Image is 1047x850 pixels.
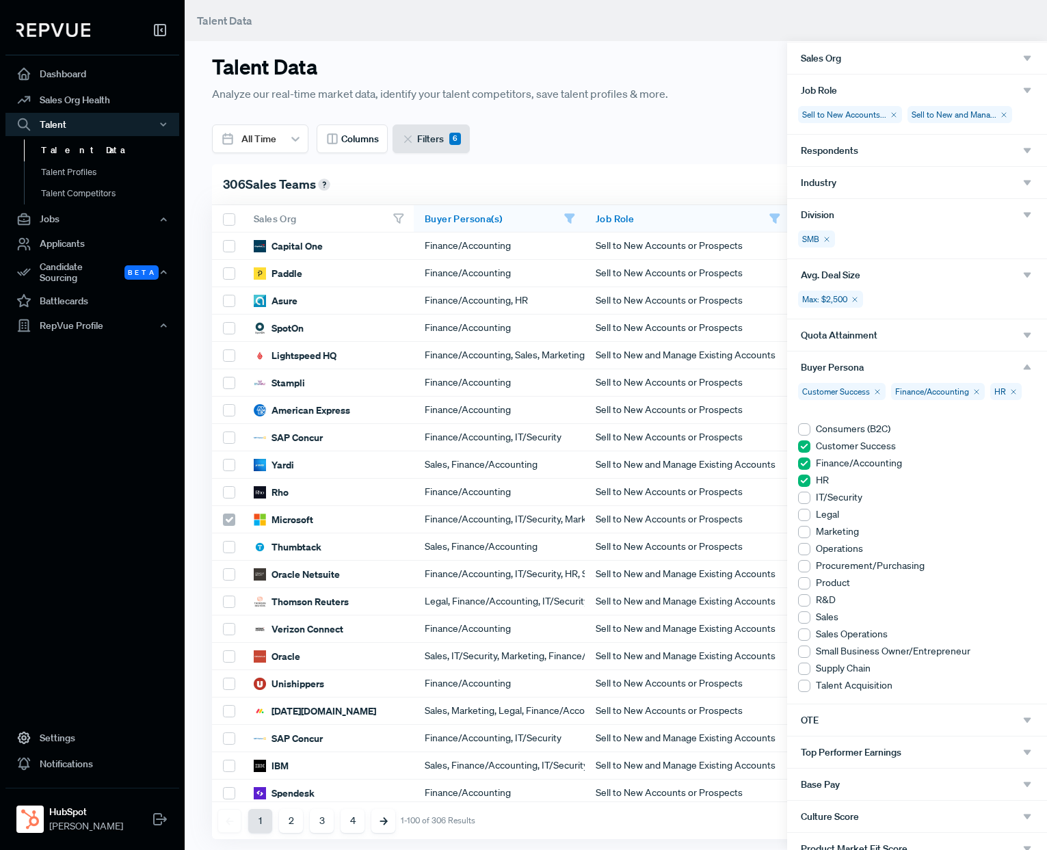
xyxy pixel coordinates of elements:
[798,610,1036,624] li: Sales
[798,106,902,123] div: Sell to New Accounts...
[801,53,841,64] span: Sales Org
[798,291,863,308] div: Max: $2,500
[798,559,1036,573] li: Procurement/Purchasing
[798,490,1036,505] li: IT/Security
[801,145,858,156] span: Respondents
[801,362,864,373] span: Buyer Persona
[787,135,1047,166] button: Respondents
[798,678,1036,693] li: Talent Acquisition
[801,269,860,280] span: Avg. Deal Size
[801,330,877,341] span: Quota Attainment
[801,85,837,96] span: Job Role
[801,177,836,188] span: Industry
[798,422,1036,436] li: Consumers (B2C)
[801,779,840,790] span: Base Pay
[787,769,1047,800] button: Base Pay
[798,627,1036,641] li: Sales Operations
[798,542,1036,556] li: Operations
[787,801,1047,832] button: Culture Score
[787,199,1047,230] button: Division
[798,593,1036,607] li: R&D
[787,259,1047,291] button: Avg. Deal Size
[787,319,1047,351] button: Quota Attainment
[798,507,1036,522] li: Legal
[798,524,1036,539] li: Marketing
[798,473,1036,488] li: HR
[798,230,835,248] div: SMB
[787,736,1047,768] button: Top Performer Earnings
[787,167,1047,198] button: Industry
[801,715,819,726] span: OTE
[798,456,1036,470] li: Finance/Accounting
[990,383,1022,400] div: HR
[798,439,1036,453] li: Customer Success
[801,811,859,822] span: Culture Score
[787,75,1047,106] button: Job Role
[787,704,1047,736] button: OTE
[801,209,834,220] span: Division
[798,644,1036,659] li: Small Business Owner/Entrepreneur
[907,106,1012,123] div: Sell to New and Mana...
[798,383,886,400] div: Customer Success
[787,351,1047,383] button: Buyer Persona
[891,383,985,400] div: Finance/Accounting
[798,661,1036,676] li: Supply Chain
[801,747,901,758] span: Top Performer Earnings
[798,576,1036,590] li: Product
[787,42,1047,74] button: Sales Org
